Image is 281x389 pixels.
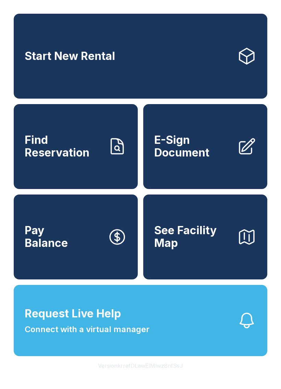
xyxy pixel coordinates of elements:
a: E-Sign Document [143,104,267,189]
button: VersionkrrefDLawElMlwz8nfSsJ [93,356,188,375]
span: Start New Rental [25,50,115,63]
span: Request Live Help [25,305,121,322]
span: Find Reservation [25,134,102,159]
a: Start New Rental [14,14,267,99]
a: Find Reservation [14,104,138,189]
button: Request Live HelpConnect with a virtual manager [14,285,267,356]
span: See Facility Map [154,224,232,249]
span: Connect with a virtual manager [25,323,149,336]
span: E-Sign Document [154,134,232,159]
button: PayBalance [14,194,138,279]
button: See Facility Map [143,194,267,279]
span: Pay Balance [25,224,68,249]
